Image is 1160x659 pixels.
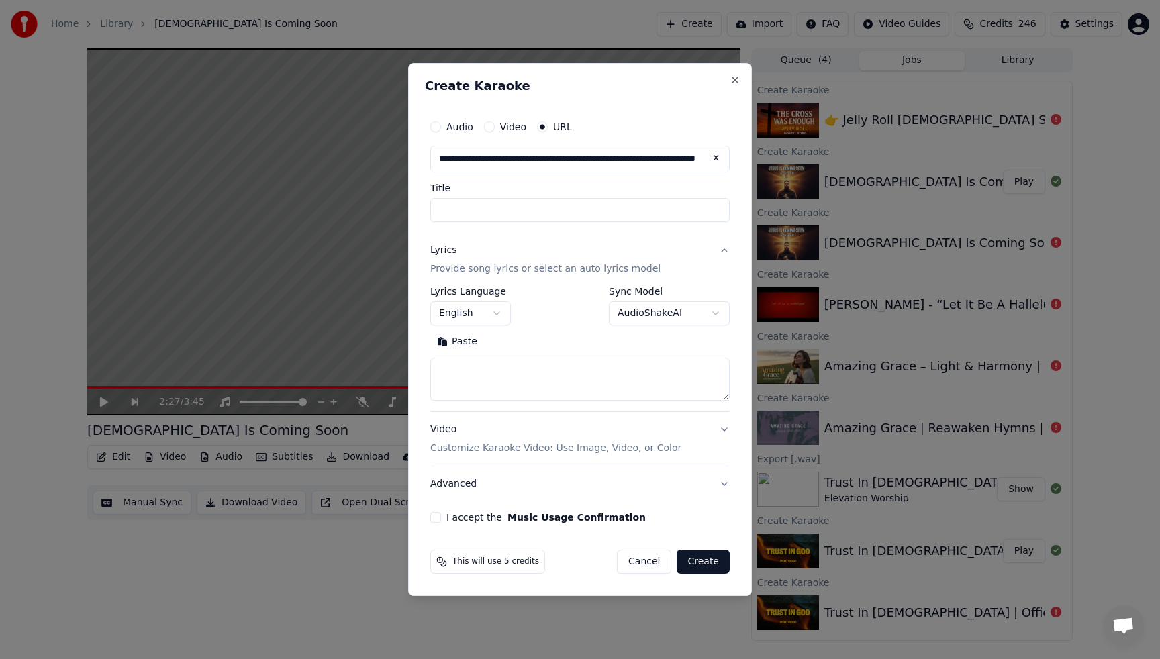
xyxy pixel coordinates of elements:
[446,513,646,522] label: I accept the
[425,80,735,92] h2: Create Karaoke
[500,122,526,132] label: Video
[677,550,730,574] button: Create
[430,262,661,276] p: Provide song lyrics or select an auto lyrics model
[430,244,456,257] div: Lyrics
[452,556,539,567] span: This will use 5 credits
[430,287,511,296] label: Lyrics Language
[430,233,730,287] button: LyricsProvide song lyrics or select an auto lyrics model
[430,331,484,352] button: Paste
[617,550,671,574] button: Cancel
[446,122,473,132] label: Audio
[430,423,681,455] div: Video
[430,287,730,411] div: LyricsProvide song lyrics or select an auto lyrics model
[609,287,730,296] label: Sync Model
[430,183,730,193] label: Title
[430,442,681,455] p: Customize Karaoke Video: Use Image, Video, or Color
[430,466,730,501] button: Advanced
[430,412,730,466] button: VideoCustomize Karaoke Video: Use Image, Video, or Color
[507,513,646,522] button: I accept the
[553,122,572,132] label: URL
